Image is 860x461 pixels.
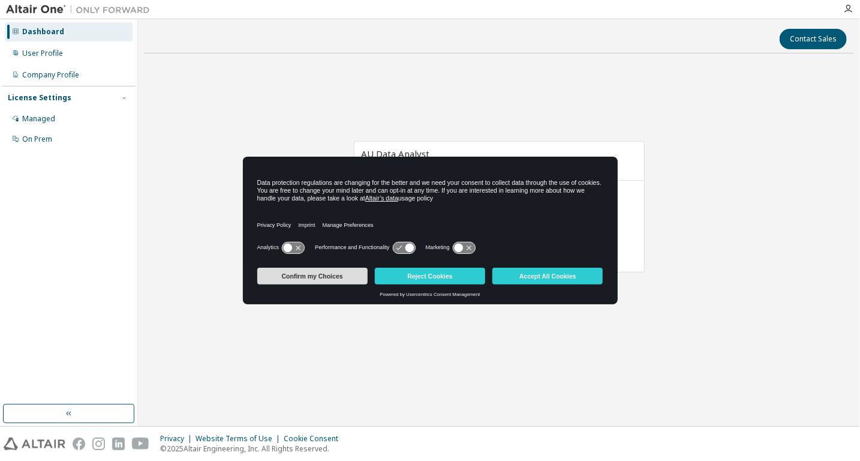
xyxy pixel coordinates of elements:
[73,438,85,450] img: facebook.svg
[196,434,284,444] div: Website Terms of Use
[22,134,52,144] div: On Prem
[22,70,79,80] div: Company Profile
[112,438,125,450] img: linkedin.svg
[4,438,65,450] img: altair_logo.svg
[160,434,196,444] div: Privacy
[22,49,63,58] div: User Profile
[284,434,345,444] div: Cookie Consent
[160,444,345,454] p: © 2025 Altair Engineering, Inc. All Rights Reserved.
[22,27,64,37] div: Dashboard
[780,29,847,49] button: Contact Sales
[132,438,149,450] img: youtube.svg
[362,148,430,160] span: AU Data Analyst
[6,4,156,16] img: Altair One
[22,114,55,124] div: Managed
[92,438,105,450] img: instagram.svg
[8,93,71,103] div: License Settings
